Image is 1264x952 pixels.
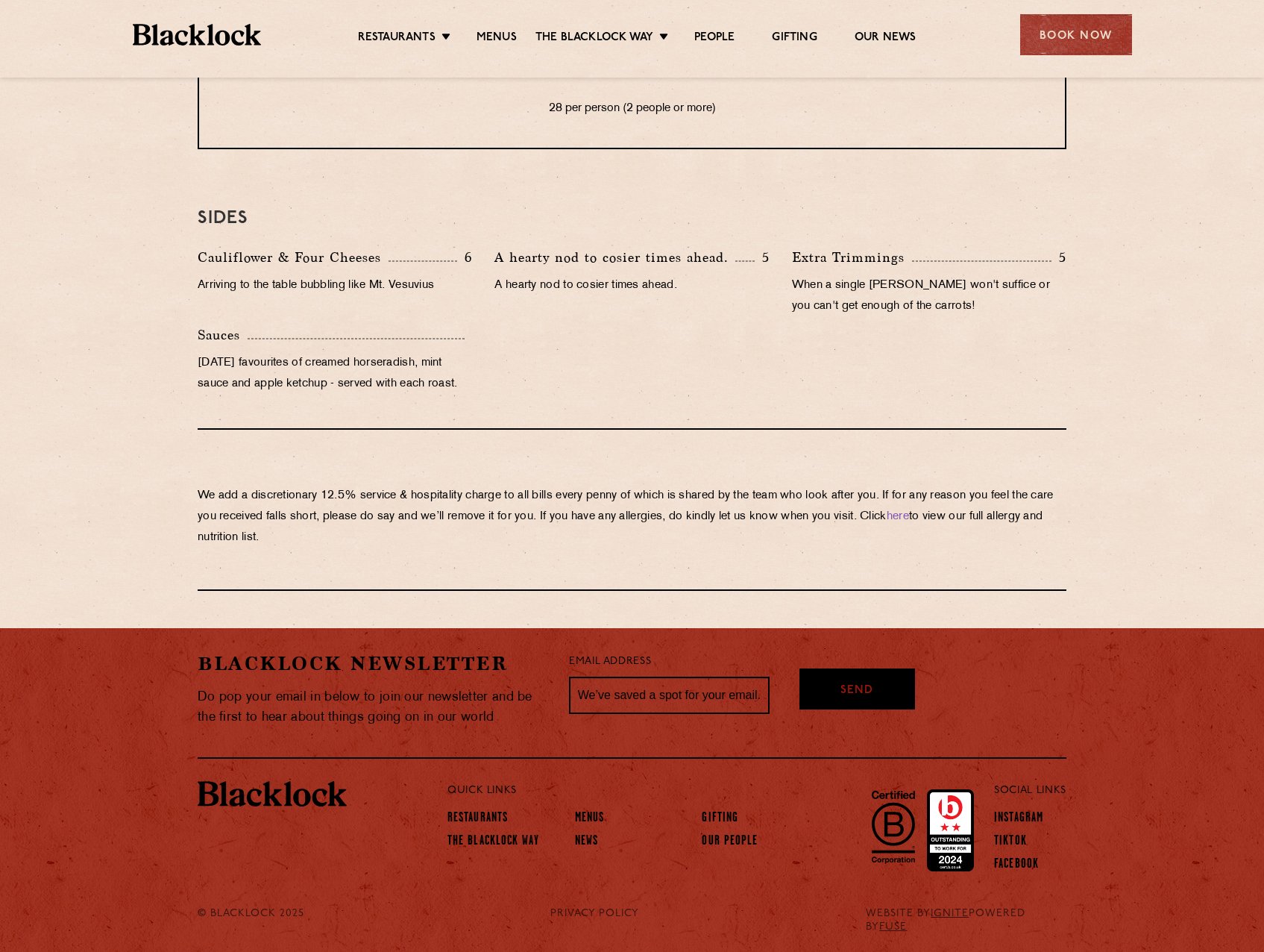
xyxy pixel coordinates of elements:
h3: SIDES [198,209,1066,228]
a: News [575,834,598,851]
p: 6 [457,248,472,267]
input: We’ve saved a spot for your email... [569,677,770,714]
a: FUSE [879,921,907,933]
label: Email Address [569,654,651,671]
div: © Blacklock 2025 [186,907,335,934]
img: BL_Textured_Logo-footer-cropped.svg [198,781,347,807]
p: Arriving to the table bubbling like Mt. Vesuvius [198,275,472,296]
p: A hearty nod to cosier times ahead. [494,275,769,296]
a: Instagram [994,811,1043,827]
a: TikTok [994,834,1027,851]
p: Extra Trimmings [792,247,912,268]
p: When a single [PERSON_NAME] won't suffice or you can't get enough of the carrots! [792,275,1066,317]
div: WEBSITE BY POWERED BY [855,907,1078,934]
a: Gifting [772,31,817,47]
p: We add a discretionary 12.5% service & hospitality charge to all bills every penny of which is sh... [198,486,1066,548]
a: Our News [855,31,916,47]
a: IGNITE [931,908,969,919]
p: Social Links [994,781,1066,801]
img: Accred_2023_2star.png [927,789,974,871]
a: PRIVACY POLICY [550,907,639,921]
a: The Blacklock Way [535,31,653,47]
img: BL_Textured_Logo-footer-cropped.svg [133,24,262,46]
p: A hearty nod to cosier times ahead. [494,247,735,268]
a: People [694,31,735,47]
a: Facebook [994,857,1039,874]
a: Restaurants [358,31,436,47]
a: Menus [575,811,605,827]
a: Gifting [702,811,738,827]
a: Restaurants [447,811,508,827]
p: Sauces [198,325,248,345]
a: The Blacklock Way [447,834,539,851]
p: 5 [755,248,770,267]
p: Cauliflower & Four Cheeses [198,247,389,268]
a: Our People [702,834,758,851]
p: Quick Links [447,781,945,801]
a: here [887,511,909,522]
p: [DATE] favourites of creamed horseradish, mint sauce and apple ketchup - served with each roast. [198,353,472,395]
h2: Blacklock Newsletter [198,651,547,677]
div: Book Now [1020,14,1132,55]
a: Menus [477,31,517,47]
p: 28 per person (2 people or more) [229,99,1035,119]
span: Send [840,683,873,700]
img: B-Corp-Logo-Black-RGB.svg [863,782,924,871]
p: Do pop your email in below to join our newsletter and be the first to hear about things going on ... [198,687,547,727]
p: 5 [1051,248,1066,267]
